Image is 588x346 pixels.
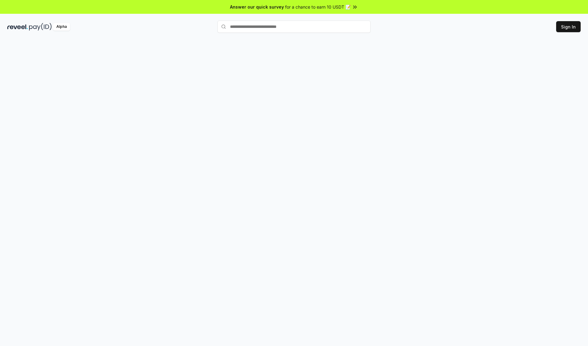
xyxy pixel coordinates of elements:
button: Sign In [556,21,581,32]
img: pay_id [29,23,52,31]
div: Alpha [53,23,70,31]
span: for a chance to earn 10 USDT 📝 [285,4,351,10]
span: Answer our quick survey [230,4,284,10]
img: reveel_dark [7,23,28,31]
